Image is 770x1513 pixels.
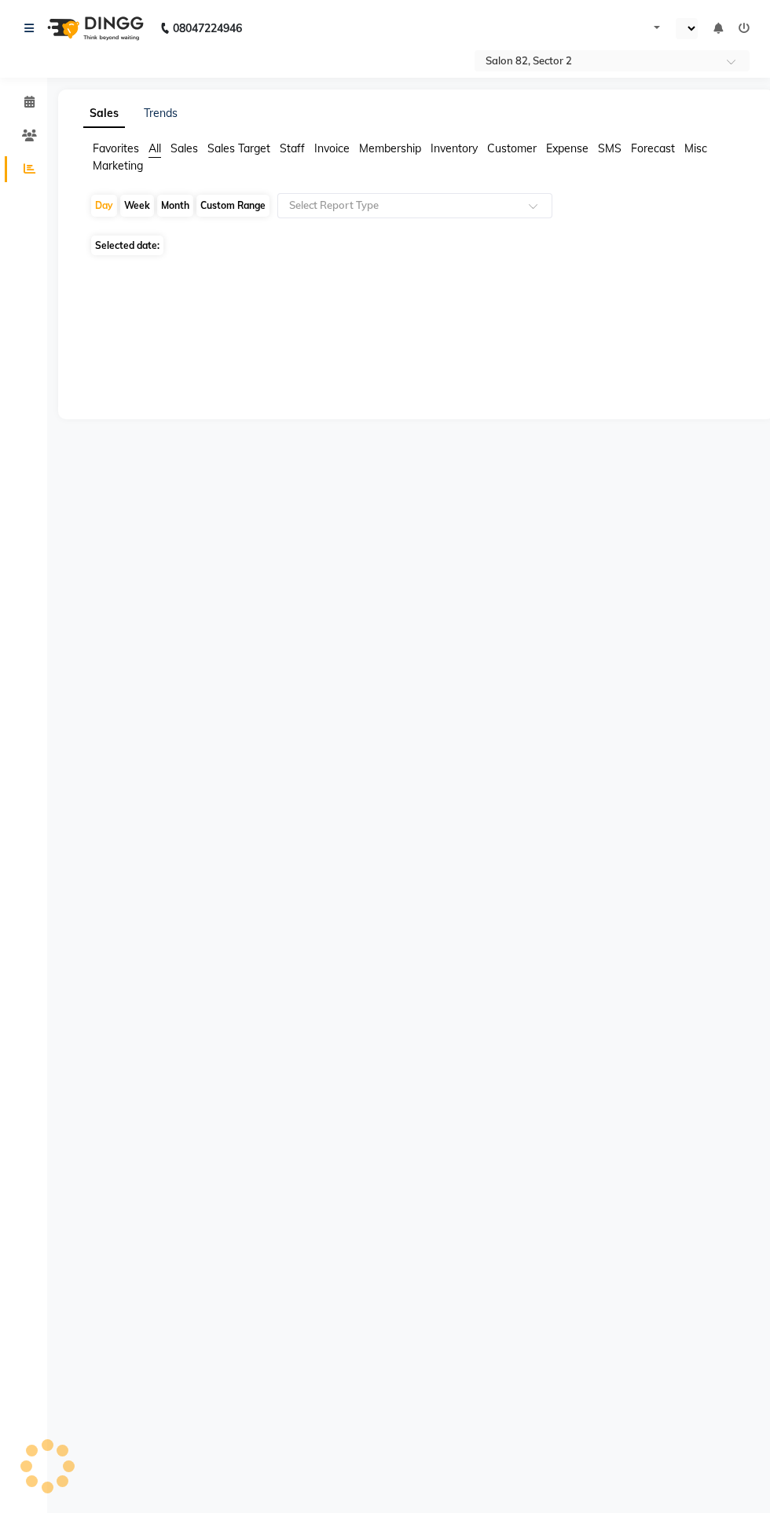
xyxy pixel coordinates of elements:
div: Week [120,195,154,217]
div: Custom Range [196,195,269,217]
img: logo [40,6,148,50]
span: Sales Target [207,141,270,155]
span: All [148,141,161,155]
div: Day [91,195,117,217]
span: Invoice [314,141,350,155]
span: Membership [359,141,421,155]
div: Month [157,195,193,217]
a: Trends [144,106,178,120]
span: Staff [280,141,305,155]
span: SMS [598,141,621,155]
span: Selected date: [91,236,163,255]
a: Sales [83,100,125,128]
span: Expense [546,141,588,155]
span: Customer [487,141,537,155]
b: 08047224946 [173,6,242,50]
span: Inventory [431,141,478,155]
span: Marketing [93,159,143,173]
span: Sales [170,141,198,155]
span: Forecast [631,141,675,155]
span: Misc [684,141,707,155]
span: Favorites [93,141,139,155]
